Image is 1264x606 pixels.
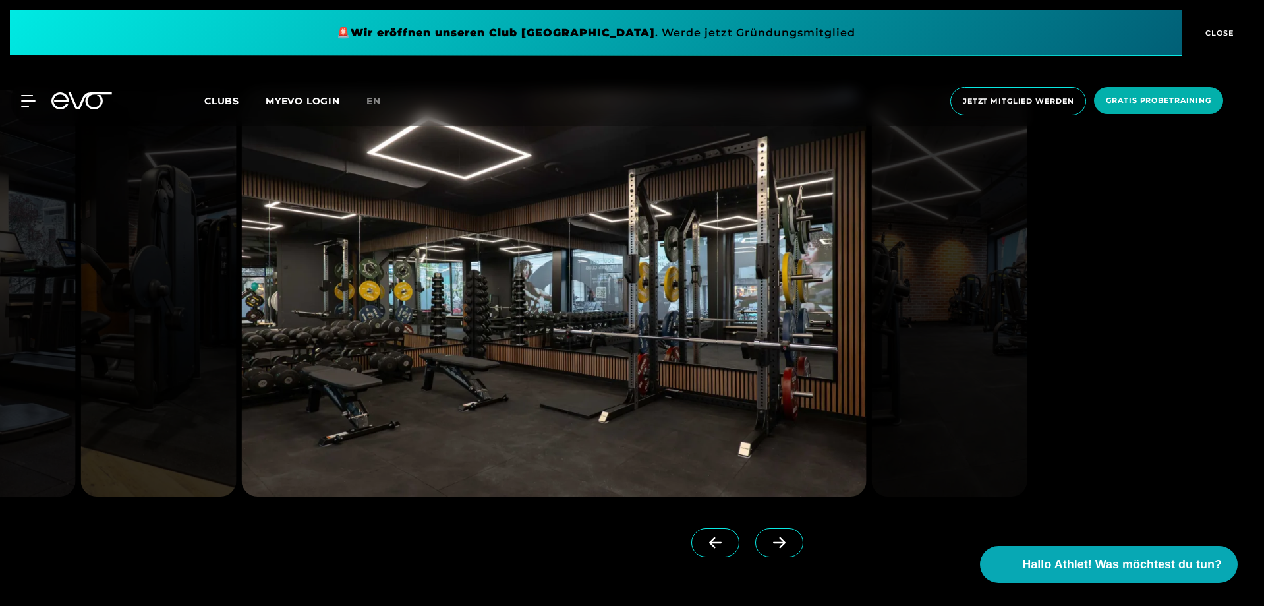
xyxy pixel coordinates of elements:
span: Jetzt Mitglied werden [963,96,1074,107]
button: CLOSE [1182,10,1254,56]
a: en [366,94,397,109]
img: evofitness [80,90,237,497]
a: Clubs [204,94,266,107]
span: Clubs [204,95,239,107]
span: Hallo Athlet! Was möchtest du tun? [1022,556,1222,574]
img: evofitness [871,90,1027,497]
a: Gratis Probetraining [1090,87,1227,115]
span: en [366,95,381,107]
a: Jetzt Mitglied werden [946,87,1090,115]
span: CLOSE [1202,27,1234,39]
img: evofitness [242,90,866,497]
button: Hallo Athlet! Was möchtest du tun? [980,546,1238,583]
a: MYEVO LOGIN [266,95,340,107]
span: Gratis Probetraining [1106,95,1211,106]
